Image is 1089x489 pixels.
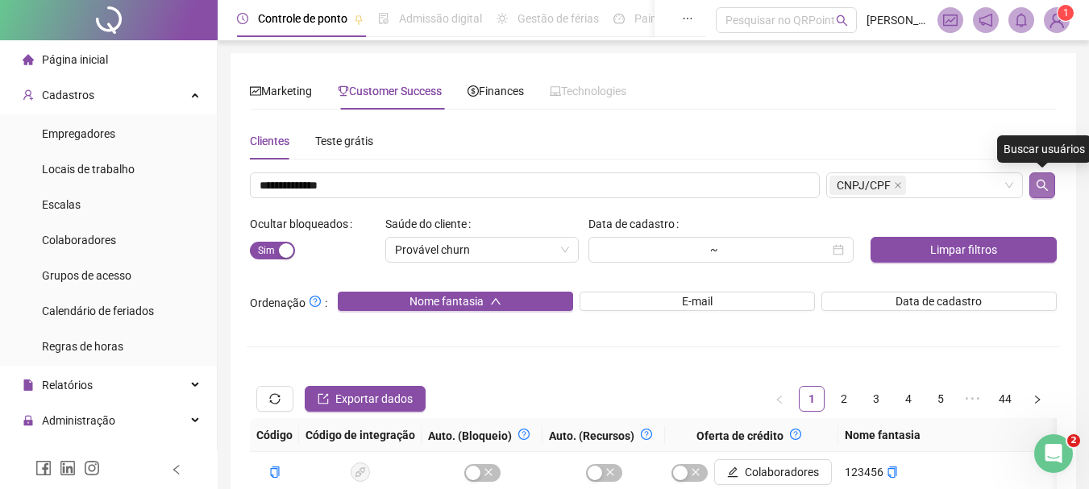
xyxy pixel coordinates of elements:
span: Colaboradores [42,234,116,247]
li: 5 [928,386,954,412]
span: linkedin [60,460,76,476]
li: 1 [799,386,825,412]
span: Escalas [42,198,81,211]
span: Controle de ponto [258,12,347,25]
span: Painel do DP [634,12,697,25]
button: E-mail [580,292,815,311]
li: 2 [831,386,857,412]
span: right [1033,395,1042,404]
button: sync [256,386,293,412]
span: E-mail [682,292,713,310]
button: left [767,386,792,412]
span: CNPJ/CPF [837,176,891,194]
span: file-done [378,13,389,24]
div: Auto. (Recursos) [549,425,659,445]
li: 5 próximas páginas [960,386,986,412]
span: sun [497,13,508,24]
span: ••• [960,386,986,412]
a: 44 [993,387,1017,411]
span: CNPJ/CPF [829,176,906,195]
span: left [775,395,784,404]
img: 79746 [1045,8,1069,32]
span: Administração [42,414,115,427]
span: instagram [84,460,100,476]
div: ~ [704,244,725,255]
span: Limpar filtros [930,241,997,259]
button: Limpar filtros [871,237,1057,263]
span: Colaboradores [745,463,819,481]
span: Relatórios [42,379,93,392]
span: Customer Success [338,85,442,97]
span: Página inicial [42,53,108,66]
span: 2 [1067,434,1080,447]
li: Página anterior [767,386,792,412]
span: Finances [468,85,524,97]
span: file [23,379,34,391]
button: question-circle [783,425,808,444]
a: 1 [800,387,824,411]
th: Código de integração [299,418,422,452]
span: copy [887,466,898,478]
span: Data de cadastro [896,292,982,310]
span: 1 [1063,7,1069,19]
li: Próxima página [1025,386,1050,412]
label: Ocultar bloqueados [250,211,359,237]
span: Grupos de acesso [42,269,131,282]
span: search [1036,179,1049,192]
a: 5 [929,387,953,411]
span: ellipsis [682,13,693,24]
span: Provável churn [395,238,569,262]
span: Exportar dados [335,390,413,408]
span: facebook [35,460,52,476]
span: question-circle [641,429,652,440]
span: up [490,296,501,307]
button: question-circle [512,425,536,444]
span: laptop [550,85,561,97]
span: Ordenação : [250,292,327,312]
span: [PERSON_NAME] - CS [867,11,928,29]
span: Gestão de férias [517,12,599,25]
span: Technologies [550,85,626,97]
div: Teste grátis [315,132,373,150]
span: question-circle [310,296,321,307]
span: home [23,54,34,65]
span: Exportações [42,450,105,462]
button: question-circle [634,425,659,444]
span: Cadastros [42,89,94,102]
span: left [171,464,182,475]
span: user-add [23,89,34,101]
div: Clientes [250,132,289,150]
button: copiar [269,463,281,481]
a: 2 [832,387,856,411]
span: copy [269,466,281,478]
span: dollar [468,85,479,97]
li: 3 [863,386,889,412]
span: pushpin [354,15,364,24]
th: Código [250,418,299,452]
span: edit [727,466,738,478]
div: Auto. (Bloqueio) [428,425,536,445]
span: export [318,393,329,404]
label: Data de cadastro [588,211,685,237]
span: question-circle [790,429,801,440]
span: Nome fantasia [409,292,484,310]
span: sync [268,392,281,404]
li: 44 [992,386,1018,412]
span: Marketing [250,85,312,97]
button: Ordenação: [306,292,325,311]
button: copiar [887,463,898,481]
button: Nome fantasiaup [338,292,573,311]
span: search [836,15,848,27]
button: Data de cadastro [821,292,1057,311]
span: question-circle [518,429,530,440]
span: notification [979,13,993,27]
a: 3 [864,387,888,411]
span: fund [250,85,261,97]
span: Calendário de feriados [42,305,154,317]
span: close [894,181,902,189]
span: Empregadores [42,127,115,140]
li: 4 [896,386,921,412]
span: clock-circle [237,13,248,24]
div: Oferta de crédito [671,425,832,445]
button: Colaboradores [714,459,832,485]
